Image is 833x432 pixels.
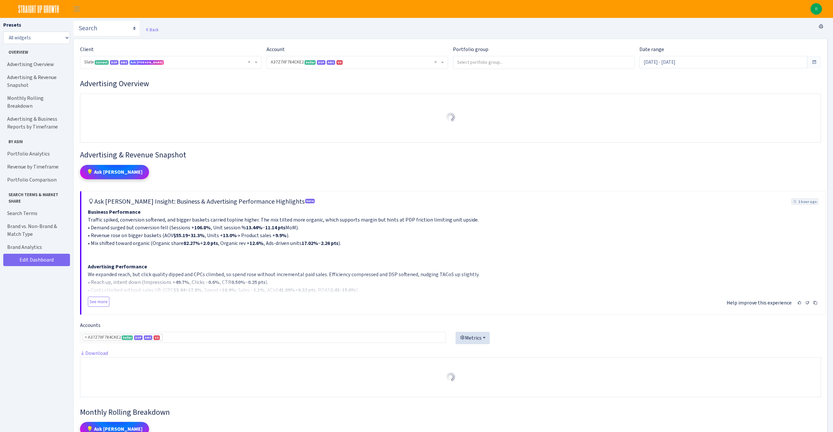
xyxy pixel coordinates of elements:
button: Toggle navigation [69,4,85,14]
span: Seller [305,60,316,65]
span: Amazon Marketing Cloud [327,60,335,65]
span: DSP [110,60,118,65]
label: Client [80,46,94,53]
div: Help improve this experience [727,295,819,308]
strong: 41.09% [279,287,295,293]
a: Advertising Overview [3,58,68,71]
span: AMC [144,335,152,340]
button: 💡 Ask [PERSON_NAME] [80,165,149,179]
sup: beta [305,199,315,203]
strong: Business Performance [88,209,141,215]
span: Ask [PERSON_NAME] [130,60,164,65]
strong: 82.27% [184,240,200,247]
a: Revenue by Timeframe [3,160,68,173]
h3: Widget #1 [80,79,821,88]
strong: 17.8% [188,287,202,293]
span: US [154,335,160,340]
span: By ASIN [4,136,68,145]
strong: 106.8% [194,224,211,231]
a: Advertising & Revenue Snapshot [3,71,68,92]
label: Account [266,46,285,53]
span: Remove all items [248,59,250,65]
label: Portfolio group [453,46,488,53]
label: Date range [639,46,664,53]
label: Accounts [80,321,101,329]
strong: 49.7% [175,279,189,286]
button: See more [88,297,109,307]
strong: 15.6% [342,287,356,293]
a: Advertising & Business Reports by Timeframe [3,113,68,133]
a: Portfolio Comparison [3,173,68,186]
h3: Widget #38 [80,408,821,417]
strong: 31.3% [191,232,205,239]
strong: 2.26 pts [321,240,338,247]
strong: 17.02% [302,240,318,247]
strong: $55.19 [173,232,188,239]
input: Select portfolio group... [453,56,634,68]
strong: 1.1% [253,287,265,293]
div: Traffic spiked, conversion softened, and bigger baskets carried topline higher. The mix tilted mo... [88,208,819,293]
img: Preloader [445,372,456,382]
span: Slate <span class="badge badge-success">Current</span><span class="badge badge-primary">DSP</span... [84,59,253,65]
a: Edit Dashboard [3,254,70,266]
li: A37Z7XF784CKE2 <span class="badge badge-success">Seller</span><span class="badge badge-primary">D... [82,334,163,341]
span: SUG AI Assistant [130,60,163,64]
a: Back [145,27,158,33]
label: Presets [3,21,21,29]
span: Overview [4,47,68,55]
a: Monthly Rolling Breakdown [3,92,68,113]
span: Search Terms & Market Share [4,189,68,204]
span: DSP [134,335,143,340]
strong: $3.44 [173,287,185,293]
a: Portfolio Analytics [3,147,68,160]
strong: 12.6% [250,240,264,247]
strong: 9.9% [275,232,287,239]
strong: 2.0 pts [203,240,218,247]
a: Brand Analytics [3,241,68,254]
span: Current [95,60,109,65]
strong: 13.44% [246,224,263,231]
strong: 0.25 pts [248,279,266,286]
a: Brand vs. Non-Brand & Match Type [3,220,68,241]
strong: 6.32 pts [298,287,316,293]
span: Seller [122,335,133,340]
button: Metrics [456,332,490,344]
a: Download [80,350,108,357]
a: R [811,3,822,15]
span: Remove all items [434,59,437,65]
h3: Widget #2 [80,150,821,160]
span: Slate <span class="badge badge-success">Current</span><span class="badge badge-primary">DSP</span... [80,56,261,69]
strong: 11.14 pts [265,224,285,231]
span: 1 hour ago [791,198,818,205]
strong: 0.6% [208,279,220,286]
strong: 13.0% [223,232,237,239]
img: Ron Lubin [811,3,822,15]
span: × [85,334,87,341]
h5: Ask [PERSON_NAME] Insight: Business & Advertising Performance Highlights [88,198,315,206]
span: A37Z7XF784CKE2 <span class="badge badge-success">Seller</span><span class="badge badge-primary">D... [267,56,448,69]
span: Amazon Marketing Cloud [120,60,128,65]
strong: 16.9% [222,287,236,293]
span: DSP [317,60,325,65]
strong: 2.43 [330,287,339,293]
a: Search Terms [3,207,68,220]
img: Preloader [445,112,456,122]
strong: 0.50% [231,279,245,286]
strong: Advertising Performance [88,263,147,270]
span: US [336,60,343,65]
span: A37Z7XF784CKE2 <span class="badge badge-success">Seller</span><span class="badge badge-primary">D... [271,59,440,65]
